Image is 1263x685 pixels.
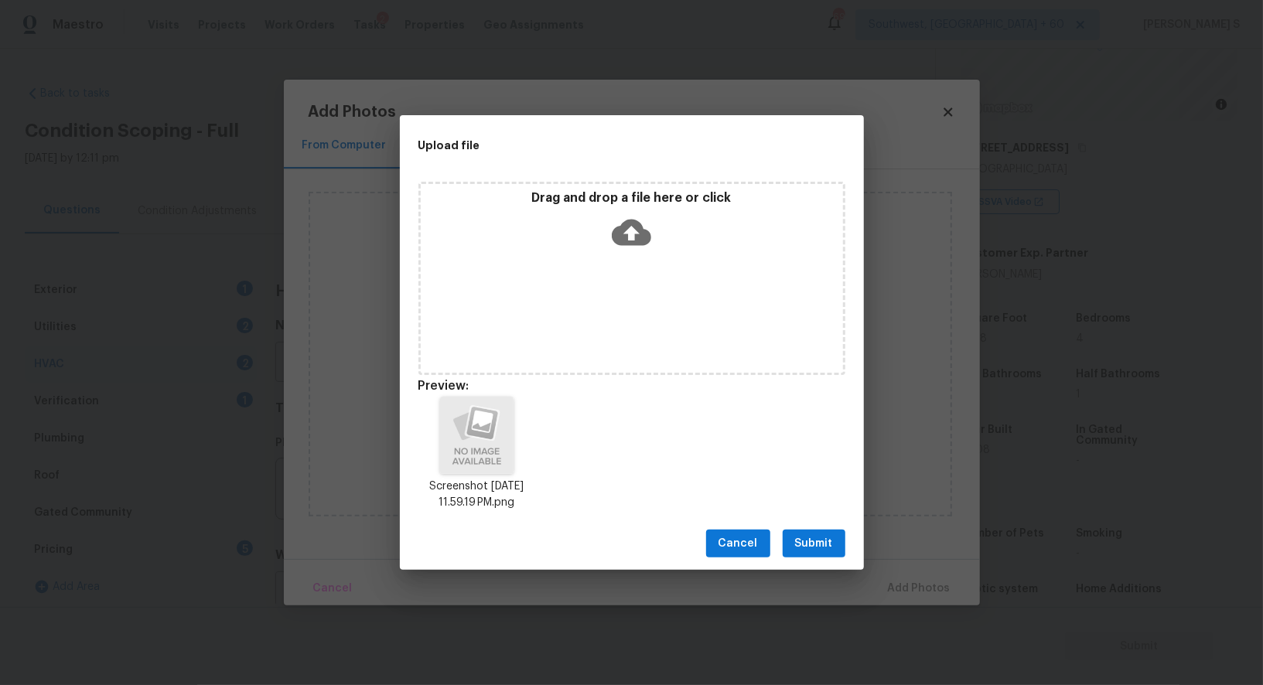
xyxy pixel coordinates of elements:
[719,534,758,554] span: Cancel
[418,479,536,511] p: Screenshot [DATE] 11.59.19 PM.png
[418,137,776,154] h2: Upload file
[440,397,513,474] img: h91OBf61q4PEwAAAABJRU5ErkJggg==
[421,190,843,206] p: Drag and drop a file here or click
[706,530,770,558] button: Cancel
[795,534,833,554] span: Submit
[783,530,845,558] button: Submit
